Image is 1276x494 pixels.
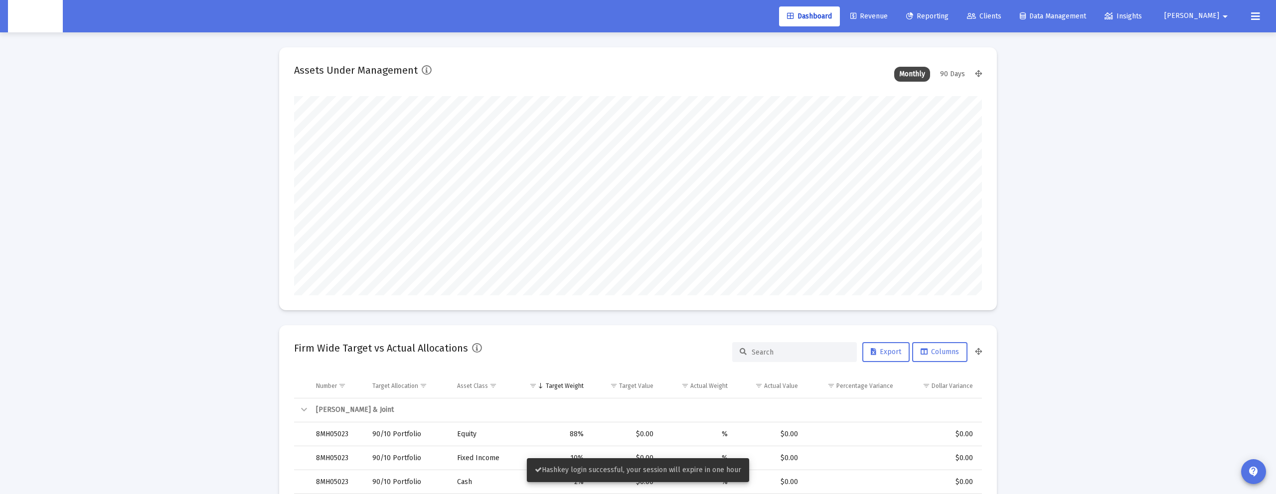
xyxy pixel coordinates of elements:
a: Revenue [842,6,896,26]
div: $0.00 [907,477,973,487]
mat-icon: contact_support [1248,466,1260,478]
span: Show filter options for column 'Dollar Variance' [923,382,930,389]
div: Target Weight [546,382,584,390]
div: Actual Value [764,382,798,390]
a: Clients [959,6,1009,26]
span: Show filter options for column 'Target Allocation' [420,382,427,389]
td: Column Target Weight [516,374,590,398]
div: $0.00 [742,429,798,439]
td: Column Number [309,374,365,398]
a: Dashboard [779,6,840,26]
div: $0.00 [598,429,653,439]
td: Column Target Value [591,374,660,398]
img: Dashboard [15,6,55,26]
span: Revenue [850,12,888,20]
span: Hashkey login successful, your session will expire in one hour [535,466,741,474]
td: Column Target Allocation [365,374,450,398]
div: $0.00 [742,477,798,487]
div: Target Allocation [372,382,418,390]
td: 90/10 Portfolio [365,422,450,446]
td: Equity [450,422,516,446]
span: Show filter options for column 'Target Weight' [529,382,537,389]
td: Column Percentage Variance [805,374,901,398]
span: [PERSON_NAME] [1164,12,1219,20]
span: Show filter options for column 'Asset Class' [489,382,497,389]
td: Fixed Income [450,446,516,470]
span: Show filter options for column 'Target Value' [610,382,618,389]
td: 8MH05023 [309,446,365,470]
mat-icon: arrow_drop_down [1219,6,1231,26]
td: 90/10 Portfolio [365,470,450,494]
td: Cash [450,470,516,494]
div: Monthly [894,67,930,82]
div: $0.00 [907,453,973,463]
span: Columns [921,348,959,356]
div: $0.00 [907,429,973,439]
span: Data Management [1020,12,1086,20]
span: Show filter options for column 'Actual Value' [755,382,763,389]
div: [PERSON_NAME] & Joint [316,405,973,415]
h2: Firm Wide Target vs Actual Allocations [294,340,468,356]
span: Insights [1105,12,1142,20]
div: $0.00 [742,453,798,463]
div: Number [316,382,337,390]
div: Target Value [619,382,653,390]
a: Insights [1097,6,1150,26]
span: Clients [967,12,1001,20]
button: Columns [912,342,967,362]
a: Data Management [1012,6,1094,26]
span: Show filter options for column 'Percentage Variance' [827,382,835,389]
div: Dollar Variance [932,382,973,390]
div: Actual Weight [690,382,728,390]
div: Asset Class [457,382,488,390]
td: 90/10 Portfolio [365,446,450,470]
td: Column Asset Class [450,374,516,398]
input: Search [752,348,849,357]
button: Export [862,342,910,362]
span: Reporting [906,12,949,20]
td: Column Dollar Variance [900,374,982,398]
span: Export [871,348,901,356]
td: 8MH05023 [309,422,365,446]
span: Dashboard [787,12,832,20]
span: Show filter options for column 'Number' [338,382,346,389]
div: Percentage Variance [836,382,893,390]
td: Collapse [294,398,309,422]
h2: Assets Under Management [294,62,418,78]
button: [PERSON_NAME] [1152,6,1243,26]
div: 90 Days [935,67,970,82]
td: Column Actual Weight [660,374,735,398]
div: % [667,429,728,439]
td: 8MH05023 [309,470,365,494]
a: Reporting [898,6,957,26]
div: 88% [523,429,583,439]
td: Column Actual Value [735,374,805,398]
span: Show filter options for column 'Actual Weight' [681,382,689,389]
div: Data grid [294,374,982,494]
